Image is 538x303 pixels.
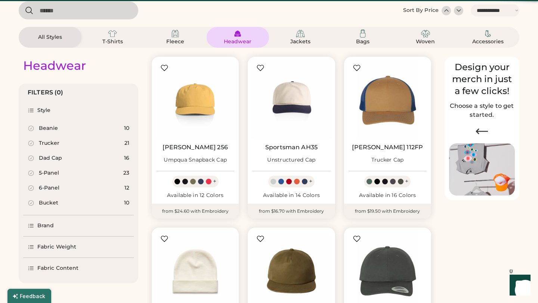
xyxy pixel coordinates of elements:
[124,154,129,162] div: 16
[233,29,242,38] img: Headwear Icon
[483,29,492,38] img: Accessories Icon
[37,222,54,229] div: Brand
[124,184,129,192] div: 12
[39,140,59,147] div: Trucker
[156,61,234,139] img: Richardson 256 Umpqua Snapback Cap
[371,156,404,164] div: Trucker Cap
[23,58,86,73] div: Headwear
[108,29,117,38] img: T-Shirts Icon
[123,169,129,177] div: 23
[358,29,367,38] img: Bags Icon
[171,29,180,38] img: Fleece Icon
[248,204,335,219] div: from $16.70 with Embroidery
[346,38,380,46] div: Bags
[349,61,427,139] img: Richardson 112FP Trucker Cap
[221,38,254,46] div: Headwear
[124,140,129,147] div: 21
[39,169,59,177] div: 5-Panel
[267,156,315,164] div: Unstructured Cap
[124,125,129,132] div: 10
[213,177,216,185] div: +
[449,101,515,119] h2: Choose a style to get started.
[28,88,64,97] div: FILTERS (0)
[471,38,505,46] div: Accessories
[421,29,430,38] img: Woven Icon
[39,154,62,162] div: Dad Cap
[152,204,239,219] div: from $24.60 with Embroidery
[449,61,515,97] div: Design your merch in just a few clicks!
[503,269,535,302] iframe: Front Chat
[164,156,227,164] div: Umpqua Snapback Cap
[309,177,312,185] div: +
[33,34,67,41] div: All Styles
[409,38,442,46] div: Woven
[37,265,78,272] div: Fabric Content
[252,61,330,139] img: Sportsman AH35 Unstructured Cap
[344,204,431,219] div: from $19.50 with Embroidery
[349,192,427,199] div: Available in 16 Colors
[158,38,192,46] div: Fleece
[124,199,129,207] div: 10
[163,144,228,151] a: [PERSON_NAME] 256
[403,7,439,14] div: Sort By Price
[39,199,58,207] div: Bucket
[39,184,59,192] div: 6-Panel
[352,144,423,151] a: [PERSON_NAME] 112FP
[37,107,51,114] div: Style
[296,29,305,38] img: Jackets Icon
[449,143,515,196] img: Image of Lisa Congdon Eye Print on T-Shirt and Hat
[265,144,318,151] a: Sportsman AH35
[252,192,330,199] div: Available in 14 Colors
[39,125,58,132] div: Beanie
[96,38,129,46] div: T-Shirts
[156,192,234,199] div: Available in 12 Colors
[284,38,317,46] div: Jackets
[405,177,408,185] div: +
[37,243,76,251] div: Fabric Weight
